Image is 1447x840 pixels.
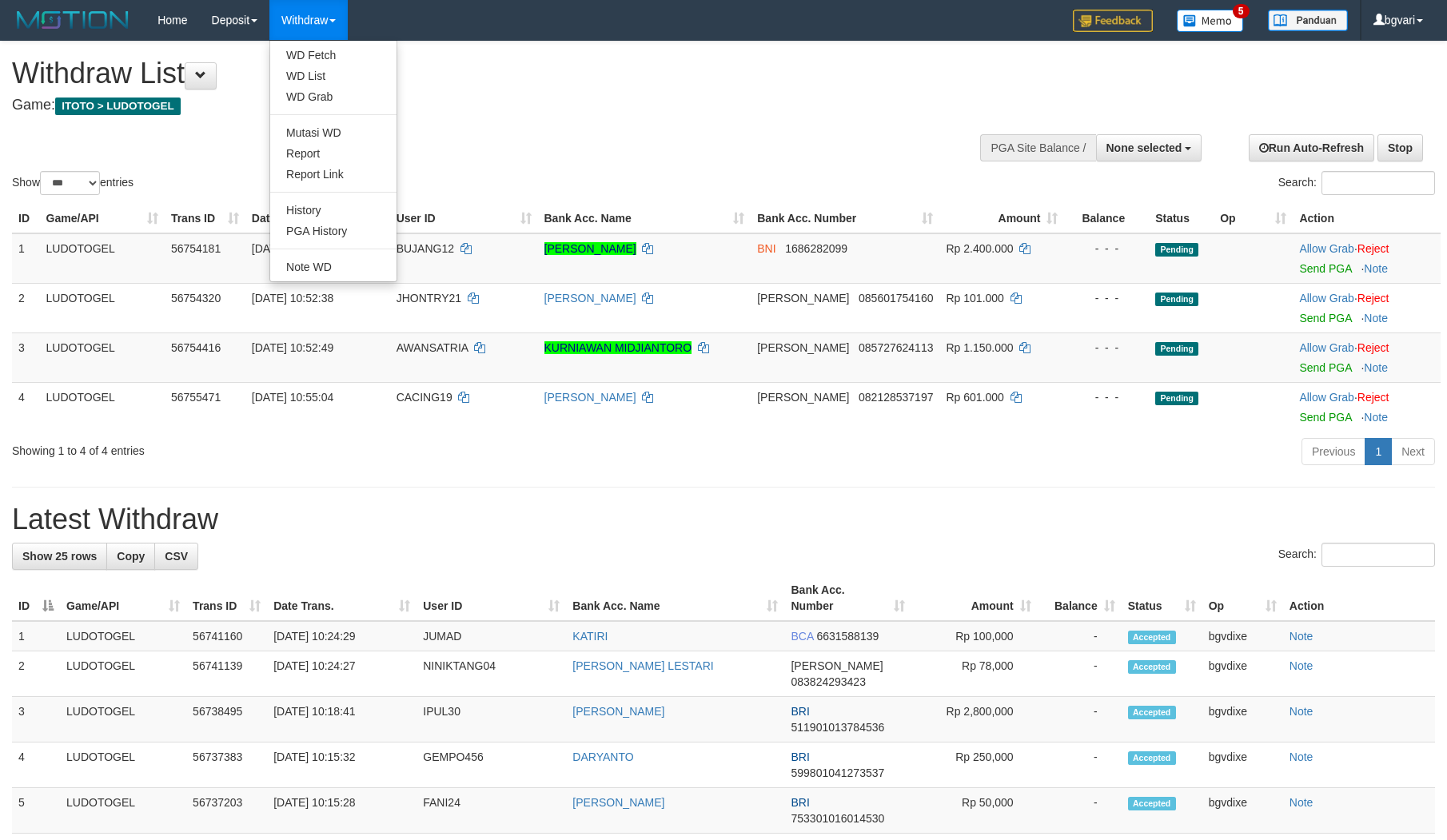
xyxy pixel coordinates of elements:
[1293,233,1441,284] td: ·
[1128,797,1176,810] span: Accepted
[12,543,107,570] a: Show 25 rows
[40,204,165,233] th: Game/API: activate to sort column ascending
[1038,742,1122,788] td: -
[40,283,165,332] td: LUDOTOGEL
[544,242,636,255] a: [PERSON_NAME]
[1128,706,1176,719] span: Accepted
[544,341,692,354] a: KURNIAWAN MIDJIANTORO
[60,788,186,834] td: LUDOTOGEL
[1299,292,1353,305] a: Allow Grab
[757,341,849,354] span: [PERSON_NAME]
[12,283,40,332] td: 2
[911,621,1038,651] td: Rp 100,000
[1365,438,1392,465] a: 1
[1391,438,1435,465] a: Next
[1070,290,1142,306] div: - - -
[1357,242,1389,255] a: Reject
[1293,283,1441,332] td: ·
[12,742,60,788] td: 4
[267,697,417,742] td: [DATE] 10:18:41
[40,332,165,382] td: LUDOTOGEL
[1364,312,1388,324] a: Note
[859,341,933,354] span: Copy 085727624113 to clipboard
[1299,292,1357,305] span: ·
[60,621,186,651] td: LUDOTOGEL
[911,742,1038,788] td: Rp 250,000
[12,651,60,697] td: 2
[40,382,165,432] td: LUDOTOGEL
[791,766,884,779] span: Copy 599801041273537 to clipboard
[267,621,417,651] td: [DATE] 10:24:29
[566,575,784,621] th: Bank Acc. Name: activate to sort column ascending
[171,292,221,305] span: 56754320
[1268,10,1348,31] img: panduan.png
[397,292,461,305] span: JHONTRY21
[1357,292,1389,305] a: Reject
[417,788,566,834] td: FANI24
[60,697,186,742] td: LUDOTOGEL
[397,391,452,404] span: CACING19
[1302,438,1365,465] a: Previous
[154,543,198,570] a: CSV
[1364,262,1388,275] a: Note
[946,292,1003,305] span: Rp 101.000
[1299,391,1357,404] span: ·
[171,391,221,404] span: 56755471
[544,292,636,305] a: [PERSON_NAME]
[1070,241,1142,257] div: - - -
[1214,204,1293,233] th: Op: activate to sort column ascending
[1233,4,1250,18] span: 5
[1321,543,1435,567] input: Search:
[12,58,949,90] h1: Withdraw List
[1290,750,1313,763] a: Note
[1202,651,1283,697] td: bgvdixe
[270,164,397,185] a: Report Link
[117,550,145,563] span: Copy
[911,651,1038,697] td: Rp 78,000
[1073,10,1153,32] img: Feedback.jpg
[1299,341,1357,354] span: ·
[270,200,397,221] a: History
[12,575,60,621] th: ID: activate to sort column descending
[1128,631,1176,644] span: Accepted
[40,171,100,195] select: Showentries
[1155,293,1198,306] span: Pending
[816,630,879,643] span: Copy 6631588139 to clipboard
[1290,659,1313,672] a: Note
[946,391,1003,404] span: Rp 601.000
[60,651,186,697] td: LUDOTOGEL
[12,504,1435,535] h1: Latest Withdraw
[12,697,60,742] td: 3
[911,788,1038,834] td: Rp 50,000
[1278,543,1435,567] label: Search:
[165,550,188,563] span: CSV
[1064,204,1149,233] th: Balance
[165,204,245,233] th: Trans ID: activate to sort column ascending
[417,575,566,621] th: User ID: activate to sort column ascending
[186,788,267,834] td: 56737203
[267,788,417,834] td: [DATE] 10:15:28
[791,675,865,688] span: Copy 083824293423 to clipboard
[397,242,454,255] span: BUJANG12
[1299,341,1353,354] a: Allow Grab
[939,204,1064,233] th: Amount: activate to sort column ascending
[1149,204,1214,233] th: Status
[106,543,155,570] a: Copy
[859,391,933,404] span: Copy 082128537197 to clipboard
[1155,342,1198,356] span: Pending
[1038,621,1122,651] td: -
[252,292,333,305] span: [DATE] 10:52:38
[1038,697,1122,742] td: -
[859,292,933,305] span: Copy 085601754160 to clipboard
[270,86,397,107] a: WD Grab
[267,575,417,621] th: Date Trans.: activate to sort column ascending
[1038,575,1122,621] th: Balance: activate to sort column ascending
[1202,697,1283,742] td: bgvdixe
[1357,391,1389,404] a: Reject
[252,341,333,354] span: [DATE] 10:52:49
[572,750,633,763] a: DARYANTO
[1278,171,1435,195] label: Search:
[186,651,267,697] td: 56741139
[12,332,40,382] td: 3
[757,242,775,255] span: BNI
